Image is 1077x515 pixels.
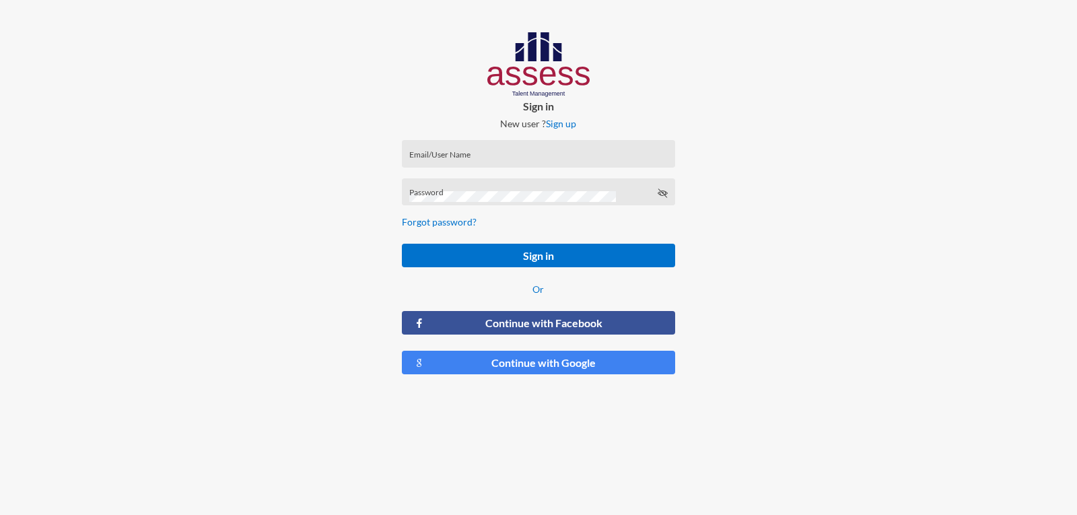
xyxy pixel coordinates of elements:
[487,32,590,97] img: AssessLogoo.svg
[402,244,674,267] button: Sign in
[546,118,576,129] a: Sign up
[402,351,674,374] button: Continue with Google
[402,311,674,335] button: Continue with Facebook
[402,283,674,295] p: Or
[391,118,685,129] p: New user ?
[402,216,477,228] a: Forgot password?
[391,100,685,112] p: Sign in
